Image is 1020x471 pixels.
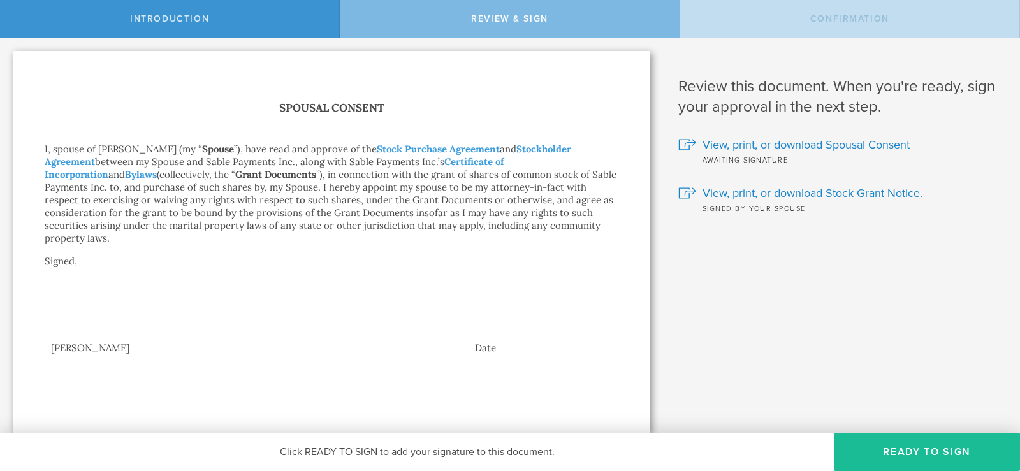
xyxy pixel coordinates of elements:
[678,153,1001,166] div: Awaiting signature
[130,13,209,24] span: Introduction
[45,143,571,168] a: Stockholder Agreement
[834,433,1020,471] button: Ready to Sign
[678,201,1001,214] div: Signed by your spouse
[810,13,889,24] span: Confirmation
[45,342,446,354] div: [PERSON_NAME]
[377,143,500,155] a: Stock Purchase Agreement
[469,342,612,354] div: Date
[45,99,618,117] h1: Spousal Consent
[45,156,504,180] a: Certificate of Incorporation
[280,446,555,458] span: Click READY TO SIGN to add your signature to this document.
[202,143,234,155] strong: Spouse
[125,168,157,180] a: Bylaws
[235,168,316,180] strong: Grant Documents
[703,185,922,201] span: View, print, or download Stock Grant Notice.
[45,255,618,293] p: Signed,
[45,143,618,245] p: I, spouse of [PERSON_NAME] (my “ ”), have read and approve of the and between my Spouse and Sable...
[471,13,548,24] span: Review & Sign
[678,76,1001,117] h1: Review this document. When you're ready, sign your approval in the next step.
[703,136,910,153] span: View, print, or download Spousal Consent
